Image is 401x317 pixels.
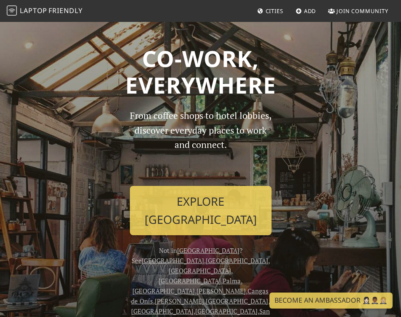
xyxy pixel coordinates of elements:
a: [GEOGRAPHIC_DATA] [206,297,268,305]
a: [GEOGRAPHIC_DATA] [177,246,240,255]
span: Friendly [48,6,82,15]
a: [GEOGRAPHIC_DATA] [131,307,194,315]
span: Laptop [20,6,47,15]
span: Cities [266,7,283,15]
a: Cities [254,3,287,19]
span: Add [304,7,316,15]
h1: Co-work, Everywhere [54,45,347,99]
p: From coffee shops to hotel lobbies, discover everyday places to work and connect. [130,108,272,179]
a: [GEOGRAPHIC_DATA] [159,277,221,285]
a: [PERSON_NAME] [155,297,204,305]
a: Palma [223,277,241,285]
a: Become an Ambassador 🤵🏻‍♀️🤵🏾‍♂️🤵🏼‍♀️ [269,293,393,309]
a: [GEOGRAPHIC_DATA] [169,266,231,275]
a: [PERSON_NAME] [196,287,246,295]
a: Add [292,3,320,19]
a: [GEOGRAPHIC_DATA] [142,256,204,265]
a: LaptopFriendly LaptopFriendly [7,4,83,19]
img: LaptopFriendly [7,5,17,16]
a: [GEOGRAPHIC_DATA] [195,307,258,315]
a: [GEOGRAPHIC_DATA] [206,256,268,265]
a: Explore [GEOGRAPHIC_DATA] [130,186,272,235]
a: [GEOGRAPHIC_DATA] [132,287,195,295]
span: Join Community [336,7,388,15]
a: Join Community [325,3,392,19]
